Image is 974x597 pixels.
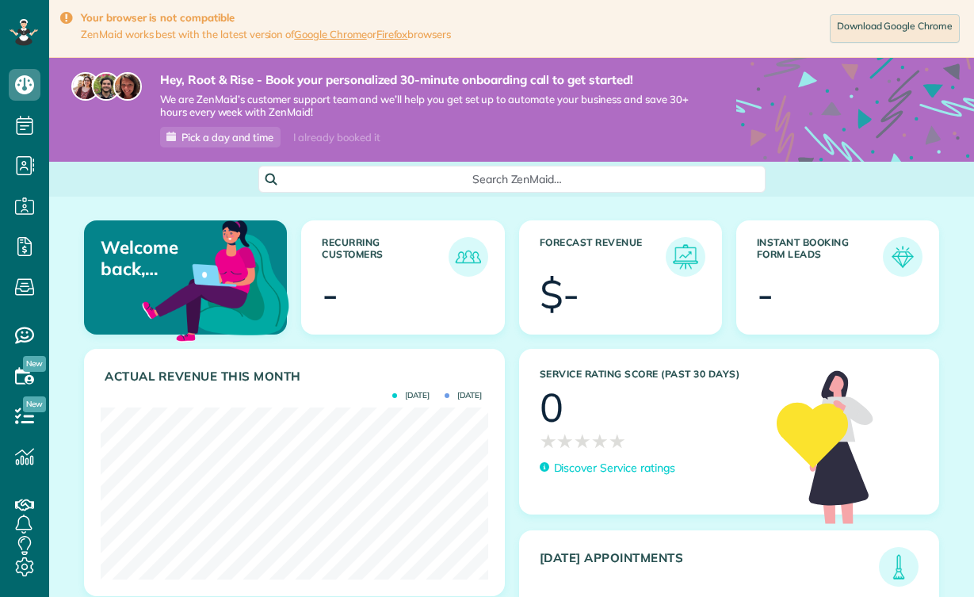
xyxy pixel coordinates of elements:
[887,241,919,273] img: icon_form_leads-04211a6a04a5b2264e4ee56bc0799ec3eb69b7e499cbb523a139df1d13a81ae0.png
[81,28,451,41] span: ZenMaid works best with the latest version of or browsers
[540,460,675,476] a: Discover Service ratings
[23,356,46,372] span: New
[883,551,915,583] img: icon_todays_appointments-901f7ab196bb0bea1936b74009e4eb5ffbc2d2711fa7634e0d609ed5ef32b18b.png
[591,427,609,455] span: ★
[830,14,960,43] a: Download Google Chrome
[453,241,484,273] img: icon_recurring_customers-cf858462ba22bcd05b5a5880d41d6543d210077de5bb9ebc9590e49fd87d84ed.png
[540,369,761,380] h3: Service Rating score (past 30 days)
[609,427,626,455] span: ★
[105,369,488,384] h3: Actual Revenue this month
[540,551,880,587] h3: [DATE] Appointments
[23,396,46,412] span: New
[392,392,430,400] span: [DATE]
[294,28,367,40] a: Google Chrome
[757,237,883,277] h3: Instant Booking Form Leads
[376,28,408,40] a: Firefox
[540,388,563,427] div: 0
[322,274,338,314] div: -
[757,274,773,314] div: -
[92,72,120,101] img: jorge-587dff0eeaa6aab1f244e6dc62b8924c3b6ad411094392a53c71c6c4a576187d.jpg
[160,72,689,88] strong: Hey, Root & Rise - Book your personalized 30-minute onboarding call to get started!
[160,127,281,147] a: Pick a day and time
[322,237,448,277] h3: Recurring Customers
[540,237,666,277] h3: Forecast Revenue
[540,274,580,314] div: $-
[139,202,292,356] img: dashboard_welcome-42a62b7d889689a78055ac9021e634bf52bae3f8056760290aed330b23ab8690.png
[670,241,701,273] img: icon_forecast_revenue-8c13a41c7ed35a8dcfafea3cbb826a0462acb37728057bba2d056411b612bbbe.png
[540,427,557,455] span: ★
[181,131,273,144] span: Pick a day and time
[81,11,451,25] strong: Your browser is not compatible
[71,72,100,101] img: maria-72a9807cf96188c08ef61303f053569d2e2a8a1cde33d635c8a3ac13582a053d.jpg
[101,237,220,279] p: Welcome back, Root & Rise!
[113,72,142,101] img: michelle-19f622bdf1676172e81f8f8fba1fb50e276960ebfe0243fe18214015130c80e4.jpg
[160,93,689,120] span: We are ZenMaid’s customer support team and we’ll help you get set up to automate your business an...
[574,427,591,455] span: ★
[556,427,574,455] span: ★
[445,392,482,400] span: [DATE]
[284,128,389,147] div: I already booked it
[554,460,675,476] p: Discover Service ratings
